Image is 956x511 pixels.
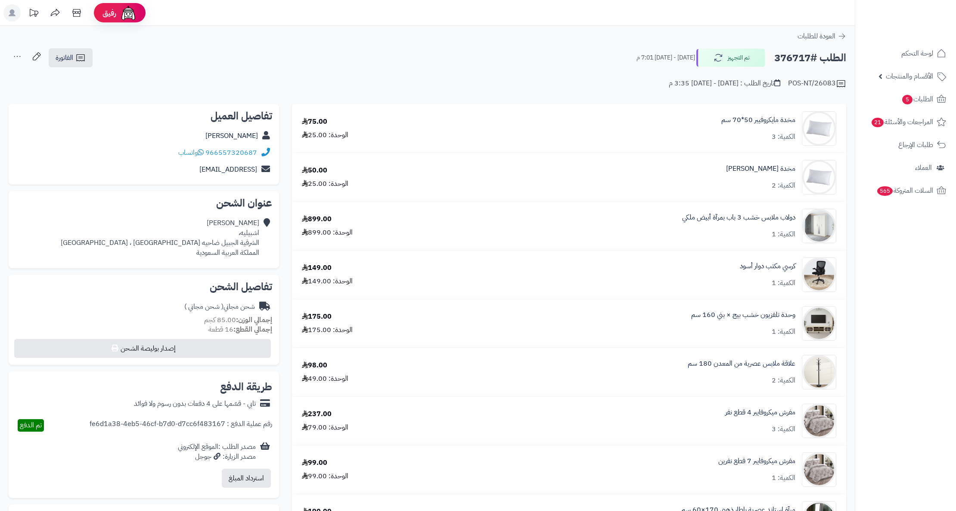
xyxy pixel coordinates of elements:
[774,49,846,67] h2: الطلب #376717
[120,4,137,22] img: ai-face.png
[184,302,255,312] div: شحن مجاني
[688,359,795,369] a: علاقة ملابس عصرية من المعدن 180 سم
[302,423,348,433] div: الوحدة: 79.00
[696,49,765,67] button: تم التجهيز
[205,131,258,141] a: [PERSON_NAME]
[204,315,272,325] small: 85.00 كجم
[876,185,933,197] span: السلات المتروكة
[872,118,884,127] span: 21
[56,53,73,63] span: الفاتورة
[772,132,795,142] div: الكمية: 3
[302,276,353,286] div: الوحدة: 149.00
[14,339,271,358] button: إصدار بوليصة الشحن
[682,213,795,223] a: دولاب ملابس خشب 3 باب بمرآة أبيض ملكي
[178,452,256,462] div: مصدر الزيارة: جوجل
[860,180,951,201] a: السلات المتروكة565
[886,70,933,82] span: الأقسام والمنتجات
[302,409,332,419] div: 237.00
[669,78,780,88] div: تاريخ الطلب : [DATE] - [DATE] 3:35 م
[802,306,836,341] img: 1750491681-220601011449-90x90.jpg
[302,325,353,335] div: الوحدة: 175.00
[184,301,223,312] span: ( شحن مجاني )
[718,456,795,466] a: مفرش ميكروفايبر 7 قطع نفرين
[302,228,353,238] div: الوحدة: 899.00
[236,315,272,325] strong: إجمالي الوزن:
[302,374,348,384] div: الوحدة: 49.00
[860,112,951,132] a: المراجعات والأسئلة21
[802,452,836,487] img: 1752909048-1-90x90.jpg
[102,8,116,18] span: رفيق
[208,324,272,335] small: 16 قطعة
[871,116,933,128] span: المراجعات والأسئلة
[220,382,272,392] h2: طريقة الدفع
[302,130,348,140] div: الوحدة: 25.00
[802,257,836,292] img: 1747293346-1-90x90.jpg
[302,214,332,224] div: 899.00
[302,263,332,273] div: 149.00
[302,312,332,322] div: 175.00
[802,404,836,438] img: 1752754031-1-90x90.jpg
[726,164,795,174] a: مخدة [PERSON_NAME]
[199,164,257,175] a: [EMAIL_ADDRESS]
[302,361,327,370] div: 98.00
[772,376,795,386] div: الكمية: 2
[302,458,327,468] div: 99.00
[860,43,951,64] a: لوحة التحكم
[798,31,846,41] a: العودة للطلبات
[725,408,795,417] a: مفرش ميكروفايبر 4 قطع نفر
[860,89,951,110] a: الطلبات5
[20,420,42,430] span: تم الدفع
[61,218,259,257] div: [PERSON_NAME] اشبيليه، الشرقية الجبيل ضاحيه [GEOGRAPHIC_DATA] ، [GEOGRAPHIC_DATA] المملكة العربية...
[772,424,795,434] div: الكمية: 3
[16,198,272,208] h2: عنوان الشحن
[902,95,913,104] span: 5
[205,147,257,158] a: 966557320687
[90,419,272,432] div: رقم عملية الدفع : fe6d1a38-4eb5-46cf-b7d0-d7cc6f483167
[178,147,204,158] a: واتساب
[222,469,271,488] button: استرداد المبلغ
[16,111,272,121] h2: تفاصيل العميل
[721,115,795,125] a: مخدة مايكروفيبر 50*70 سم
[772,181,795,191] div: الكمية: 2
[901,93,933,105] span: الطلبات
[16,282,272,292] h2: تفاصيل الشحن
[772,327,795,337] div: الكمية: 1
[898,139,933,151] span: طلبات الإرجاع
[302,117,327,127] div: 75.00
[772,278,795,288] div: الكمية: 1
[802,111,836,146] img: 1703426873-pillow-90x90.png
[134,399,256,409] div: تابي - قسّمها على 4 دفعات بدون رسوم ولا فوائد
[860,135,951,155] a: طلبات الإرجاع
[233,324,272,335] strong: إجمالي القطع:
[901,47,933,60] span: لوحة التحكم
[178,442,256,462] div: مصدر الطلب :الموقع الإلكتروني
[636,53,695,62] small: [DATE] - [DATE] 7:01 م
[740,261,795,271] a: كرسي مكتب دوار أسود
[802,209,836,243] img: 1733064246-1-90x90.jpg
[788,78,846,89] div: POS-NT/26083
[860,157,951,178] a: العملاء
[302,471,348,481] div: الوحدة: 99.00
[915,162,932,174] span: العملاء
[798,31,835,41] span: العودة للطلبات
[691,310,795,320] a: وحدة تلفزيون خشب بيج × بني 160 سم
[802,355,836,389] img: 1752316486-1-90x90.jpg
[802,160,836,194] img: 1703426873-pillow-90x90.png
[23,4,44,24] a: تحديثات المنصة
[302,166,327,176] div: 50.00
[877,186,893,196] span: 565
[302,179,348,189] div: الوحدة: 25.00
[49,48,93,67] a: الفاتورة
[772,473,795,483] div: الكمية: 1
[772,229,795,239] div: الكمية: 1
